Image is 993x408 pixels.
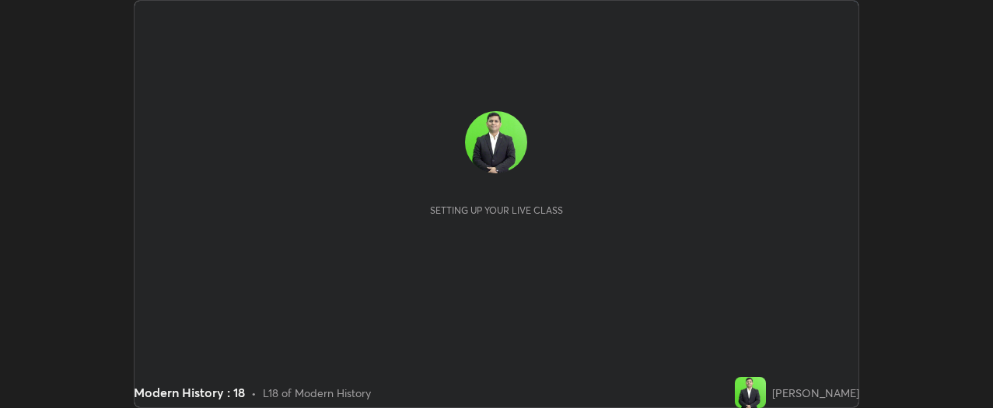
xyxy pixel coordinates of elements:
div: L18 of Modern History [263,385,371,401]
img: 9b86760d42ff43e7bdd1dc4360e85cfa.jpg [735,377,766,408]
img: 9b86760d42ff43e7bdd1dc4360e85cfa.jpg [465,111,527,173]
div: • [251,385,257,401]
div: Setting up your live class [430,204,563,216]
div: [PERSON_NAME] [772,385,859,401]
div: Modern History : 18 [134,383,245,402]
